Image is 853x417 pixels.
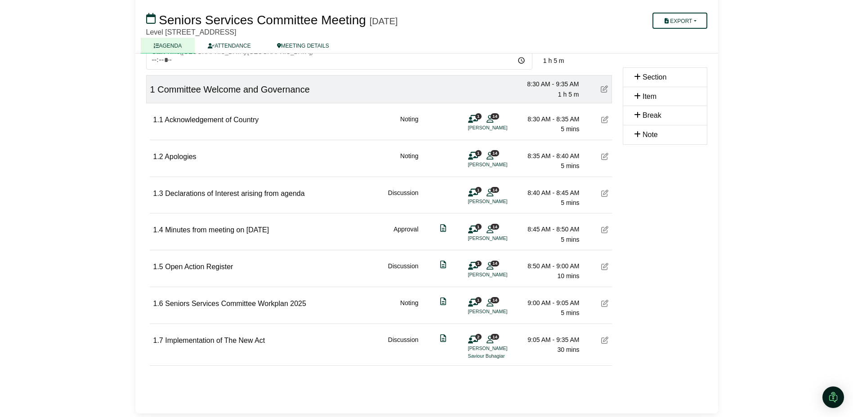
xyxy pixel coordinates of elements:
[517,335,580,345] div: 9:05 AM - 9:35 AM
[153,226,163,234] span: 1.4
[822,386,844,408] div: Open Intercom Messenger
[558,91,579,98] span: 1 h 5 m
[475,113,482,119] span: 1
[165,190,304,197] span: Declarations of Interest arising from agenda
[388,335,419,360] div: Discussion
[165,300,306,307] span: Seniors Services Committee Workplan 2025
[557,346,579,353] span: 30 mins
[491,297,499,303] span: 14
[468,308,536,315] li: [PERSON_NAME]
[153,190,163,197] span: 1.3
[516,79,579,89] div: 8:30 AM - 9:35 AM
[388,188,419,208] div: Discussion
[468,235,536,242] li: [PERSON_NAME]
[165,263,233,271] span: Open Action Register
[153,263,163,271] span: 1.5
[491,261,499,266] span: 14
[388,261,419,281] div: Discussion
[491,113,499,119] span: 14
[165,153,196,160] span: Apologies
[561,236,579,243] span: 5 mins
[159,13,366,27] span: Seniors Services Committee Meeting
[141,38,195,53] a: AGENDA
[264,38,342,53] a: MEETING DETAILS
[543,57,564,64] span: 1 h 5 m
[491,187,499,193] span: 14
[475,224,482,230] span: 1
[643,111,661,119] span: Break
[400,298,418,318] div: Noting
[475,187,482,193] span: 1
[491,224,499,230] span: 14
[475,150,482,156] span: 1
[561,162,579,169] span: 5 mins
[153,300,163,307] span: 1.6
[643,73,666,81] span: Section
[517,188,580,198] div: 8:40 AM - 8:45 AM
[468,345,536,352] li: [PERSON_NAME]
[165,337,265,344] span: Implementation of The New Act
[557,272,579,279] span: 10 mins
[517,151,580,161] div: 8:35 AM - 8:40 AM
[400,151,418,171] div: Noting
[165,226,269,234] span: Minutes from meeting on [DATE]
[150,84,155,94] span: 1
[468,161,536,169] li: [PERSON_NAME]
[468,124,536,132] li: [PERSON_NAME]
[491,334,499,340] span: 14
[400,114,418,134] div: Noting
[393,224,418,244] div: Approval
[475,297,482,303] span: 1
[146,28,237,36] span: Level [STREET_ADDRESS]
[561,199,579,206] span: 5 mins
[517,261,580,271] div: 8:50 AM - 9:00 AM
[468,198,536,205] li: [PERSON_NAME]
[652,13,707,29] button: Export
[517,224,580,234] div: 8:45 AM - 8:50 AM
[475,334,482,340] span: 2
[370,16,398,27] div: [DATE]
[195,38,263,53] a: ATTENDANCE
[561,309,579,316] span: 5 mins
[475,261,482,266] span: 1
[468,352,536,360] li: Saviour Buhagiar
[643,131,658,138] span: Note
[468,271,536,279] li: [PERSON_NAME]
[165,116,259,124] span: Acknowledgement of Country
[517,298,580,308] div: 9:00 AM - 9:05 AM
[491,150,499,156] span: 14
[153,116,163,124] span: 1.1
[561,125,579,133] span: 5 mins
[153,153,163,160] span: 1.2
[517,114,580,124] div: 8:30 AM - 8:35 AM
[153,337,163,344] span: 1.7
[643,93,656,100] span: Item
[157,84,310,94] span: Committee Welcome and Governance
